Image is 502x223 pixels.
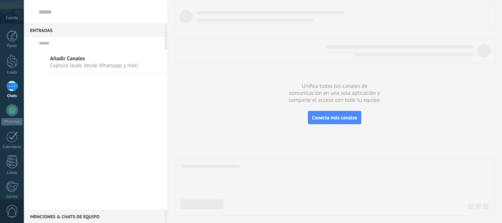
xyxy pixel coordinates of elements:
div: Menciones & Chats de equipo [24,210,165,223]
span: Añadir Canales [50,55,139,62]
span: Captura leads desde Whatsapp y más! [50,62,139,69]
span: Conecta más canales [312,114,357,121]
div: Entradas [24,24,165,37]
div: Correo [1,194,23,199]
span: Cuenta [6,16,18,21]
div: Listas [1,170,23,175]
div: Leads [1,70,23,75]
button: Conecta más canales [308,111,361,124]
div: Panel [1,44,23,48]
div: Chats [1,94,23,98]
div: Calendario [1,145,23,150]
div: WhatsApp [1,118,22,125]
